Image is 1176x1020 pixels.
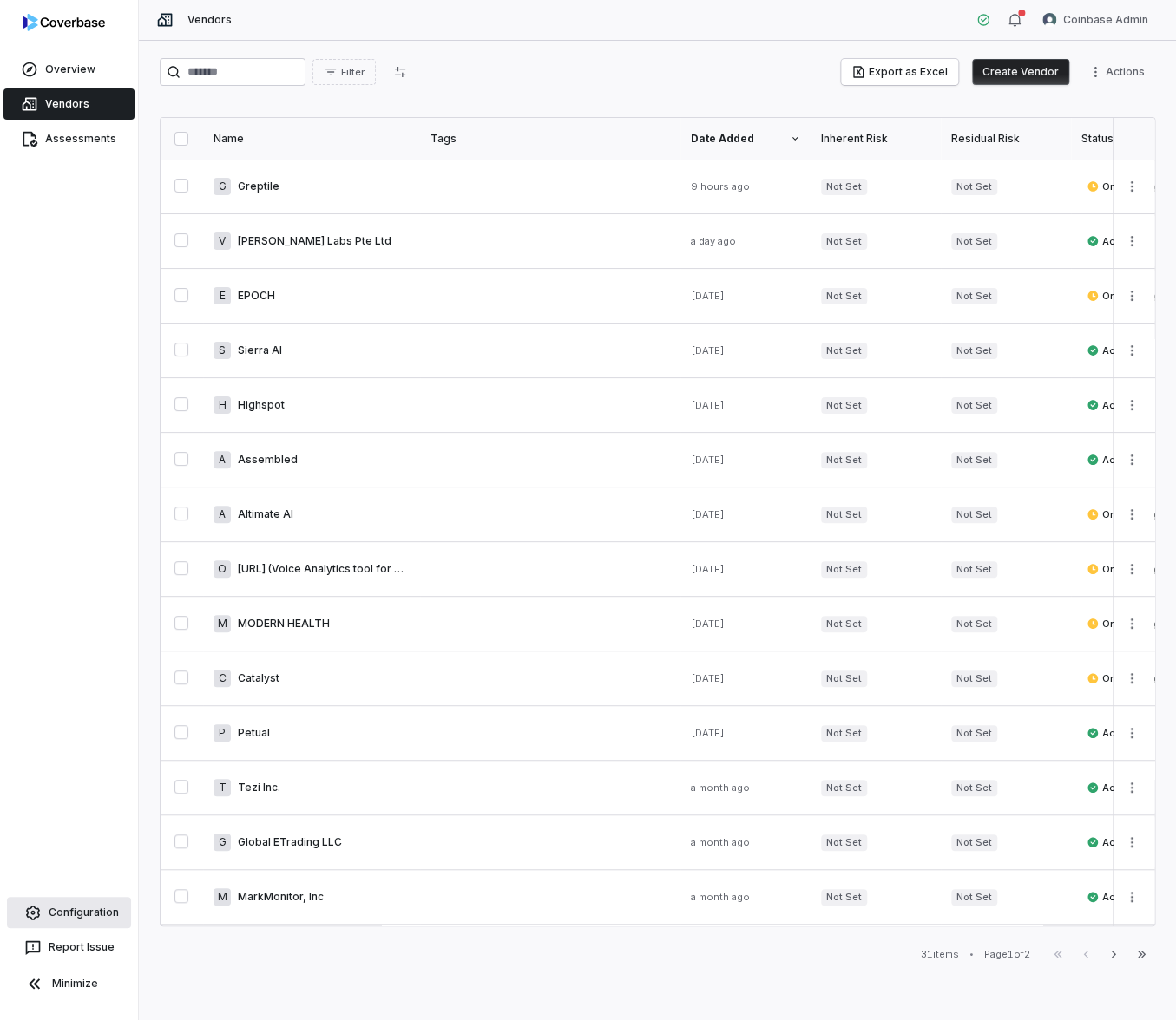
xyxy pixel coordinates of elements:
[841,59,958,85] button: Export as Excel
[691,290,725,302] span: [DATE]
[1087,289,1159,303] span: Onboarding
[691,508,725,520] span: [DATE]
[691,344,725,356] span: [DATE]
[951,834,997,851] span: Not Set
[821,889,867,906] span: Not Set
[1118,829,1146,855] button: More actions
[821,507,867,523] span: Not Set
[691,781,750,794] span: a month ago
[821,780,867,796] span: Not Set
[821,670,867,687] span: Not Set
[969,948,974,960] div: •
[821,616,867,632] span: Not Set
[821,179,867,195] span: Not Set
[951,397,997,414] span: Not Set
[951,670,997,687] span: Not Set
[3,88,135,120] a: Vendors
[23,14,105,31] img: logo-D7KZi-bG.svg
[951,179,997,195] span: Not Set
[1118,337,1146,363] button: More actions
[951,452,997,468] span: Not Set
[1118,173,1146,199] button: More actions
[1087,726,1133,740] span: Active
[1118,775,1146,801] button: More actions
[1087,343,1133,357] span: Active
[984,948,1030,961] div: Page 1 of 2
[821,288,867,304] span: Not Set
[821,561,867,578] span: Not Set
[1087,835,1133,849] span: Active
[1118,501,1146,527] button: More actions
[1087,671,1159,685] span: Onboarding
[691,836,750,848] span: a month ago
[7,897,131,928] a: Configuration
[1087,781,1133,794] span: Active
[3,123,135,154] a: Assessments
[1087,398,1133,412] span: Active
[972,59,1069,85] button: Create Vendor
[691,891,750,903] span: a month ago
[951,233,997,250] span: Not Set
[1042,13,1056,27] img: Coinbase Admin avatar
[951,561,997,578] span: Not Set
[691,618,725,630] span: [DATE]
[951,343,997,359] span: Not Set
[951,132,1061,146] div: Residual Risk
[1087,453,1133,467] span: Active
[7,966,131,1001] button: Minimize
[691,235,736,247] span: a day ago
[1083,59,1155,85] button: More actions
[691,454,725,466] span: [DATE]
[951,725,997,742] span: Not Set
[1118,611,1146,637] button: More actions
[341,66,365,79] span: Filter
[921,948,959,961] div: 31 items
[691,563,725,575] span: [DATE]
[821,233,867,250] span: Not Set
[312,59,376,85] button: Filter
[1118,283,1146,309] button: More actions
[1087,507,1159,521] span: Onboarding
[1118,228,1146,254] button: More actions
[951,288,997,304] span: Not Set
[1118,556,1146,582] button: More actions
[821,834,867,851] span: Not Set
[691,399,725,411] span: [DATE]
[951,507,997,523] span: Not Set
[951,616,997,632] span: Not Set
[691,672,725,684] span: [DATE]
[1118,392,1146,418] button: More actions
[1118,884,1146,910] button: More actions
[1087,562,1159,576] span: Onboarding
[1032,7,1159,33] button: Coinbase Admin avatarCoinbase Admin
[691,727,725,739] span: [DATE]
[3,54,135,85] a: Overview
[691,180,750,193] span: 9 hours ago
[951,780,997,796] span: Not Set
[821,343,867,359] span: Not Set
[951,889,997,906] span: Not Set
[1118,447,1146,473] button: More actions
[821,397,867,414] span: Not Set
[7,932,131,963] button: Report Issue
[821,452,867,468] span: Not Set
[1087,617,1159,631] span: Onboarding
[821,725,867,742] span: Not Set
[821,132,930,146] div: Inherent Risk
[214,132,410,146] div: Name
[1063,13,1148,27] span: Coinbase Admin
[691,132,800,146] div: Date Added
[1118,720,1146,746] button: More actions
[187,13,232,27] span: Vendors
[1087,234,1133,248] span: Active
[1118,665,1146,691] button: More actions
[1087,890,1133,904] span: Active
[1087,180,1159,193] span: Onboarding
[430,132,670,146] div: Tags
